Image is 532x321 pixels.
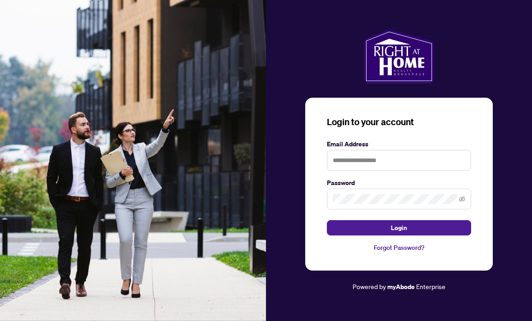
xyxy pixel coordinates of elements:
[327,243,471,253] a: Forgot Password?
[327,139,471,149] label: Email Address
[387,282,415,292] a: myAbode
[327,116,471,128] h3: Login to your account
[459,196,465,202] span: eye-invisible
[416,282,445,290] span: Enterprise
[327,178,471,188] label: Password
[391,221,407,235] span: Login
[364,29,434,83] img: ma-logo
[353,282,386,290] span: Powered by
[327,220,471,235] button: Login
